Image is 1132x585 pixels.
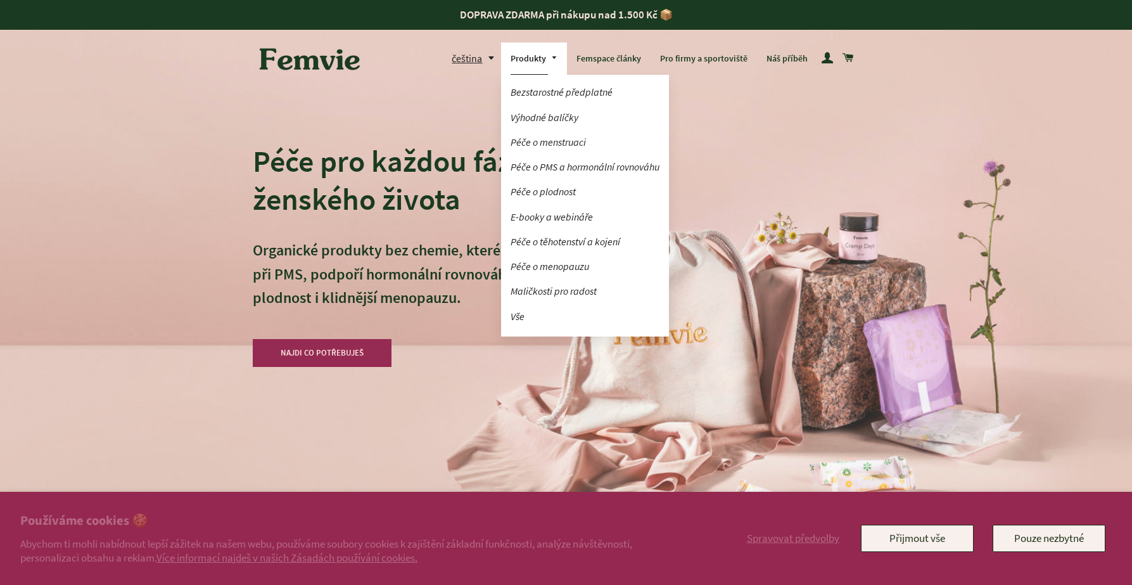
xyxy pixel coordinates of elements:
button: Spravovat předvolby [744,525,842,551]
a: Péče o plodnost [501,181,669,203]
button: čeština [452,50,501,67]
h2: Péče pro každou fázi ženského života [253,142,535,218]
button: Přijmout vše [861,525,974,551]
a: Produkty [501,42,567,75]
a: NAJDI CO POTŘEBUJEŠ [253,339,392,367]
a: Péče o menopauzu [501,255,669,278]
h2: Používáme cookies 🍪 [20,512,690,530]
a: Maličkosti pro radost [501,280,669,302]
a: Femspace články [567,42,651,75]
a: Péče o těhotenství a kojení [501,231,669,253]
a: Péče o menstruaci [501,131,669,153]
p: Abychom ti mohli nabídnout lepší zážitek na našem webu, používáme soubory cookies k zajištění zák... [20,537,690,565]
a: Péče o PMS a hormonální rovnováhu [501,156,669,178]
a: Vše [501,305,669,328]
button: Pouze nezbytné [993,525,1105,551]
a: Více informací najdeš v našich Zásadách používání cookies. [156,551,417,565]
a: Náš příběh [757,42,817,75]
img: Femvie [253,39,367,79]
span: Spravovat předvolby [747,531,839,545]
a: E-booky a webináře [501,206,669,228]
a: Bezstarostné předplatné [501,81,669,103]
p: Organické produkty bez chemie, které uleví při PMS, podpoří hormonální rovnováhu, plodnost i klid... [253,238,535,333]
a: Výhodné balíčky [501,106,669,129]
a: Pro firmy a sportoviště [651,42,757,75]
